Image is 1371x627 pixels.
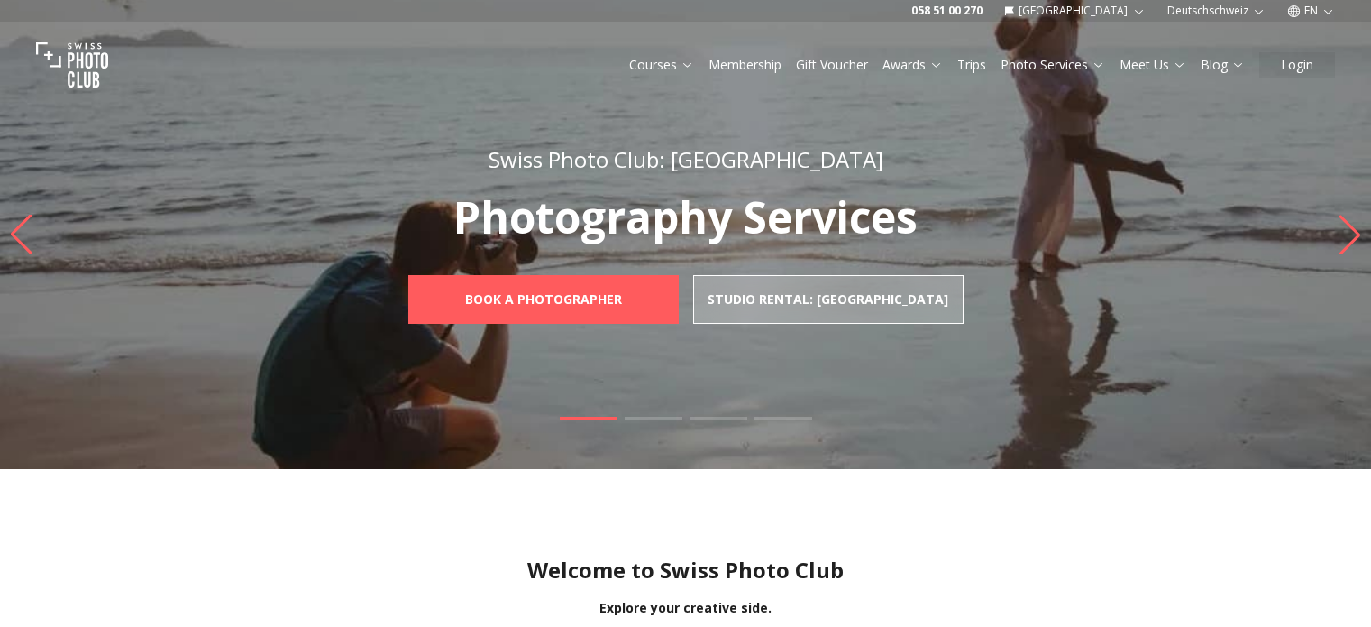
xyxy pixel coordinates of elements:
[1001,56,1105,74] a: Photo Services
[622,52,701,78] button: Courses
[701,52,789,78] button: Membership
[950,52,993,78] button: Trips
[629,56,694,74] a: Courses
[789,52,875,78] button: Gift Voucher
[796,56,868,74] a: Gift Voucher
[1112,52,1193,78] button: Meet Us
[708,56,781,74] a: Membership
[993,52,1112,78] button: Photo Services
[708,290,948,309] b: Studio Rental: [GEOGRAPHIC_DATA]
[1120,56,1186,74] a: Meet Us
[36,29,108,101] img: Swiss photo club
[14,556,1357,585] h1: Welcome to Swiss Photo Club
[408,275,679,324] a: Book a photographer
[911,4,983,18] a: 058 51 00 270
[14,599,1357,617] div: Explore your creative side.
[1193,52,1252,78] button: Blog
[693,275,964,324] a: Studio Rental: [GEOGRAPHIC_DATA]
[882,56,943,74] a: Awards
[875,52,950,78] button: Awards
[957,56,986,74] a: Trips
[1259,52,1335,78] button: Login
[489,144,883,174] span: Swiss Photo Club: [GEOGRAPHIC_DATA]
[1201,56,1245,74] a: Blog
[369,196,1003,239] p: Photography Services
[465,290,622,309] b: Book a photographer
